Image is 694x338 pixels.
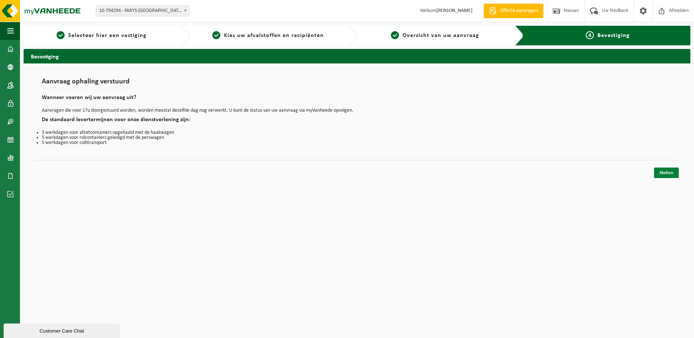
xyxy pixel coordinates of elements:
span: 3 [391,31,399,39]
a: Sluiten [654,168,679,178]
span: Bevestiging [597,33,630,38]
li: 5 werkdagen voor collitransport [42,140,672,145]
a: Offerte aanvragen [483,4,543,18]
a: 2Kies uw afvalstoffen en recipiënten [194,31,342,40]
span: Selecteer hier een vestiging [68,33,147,38]
span: 4 [586,31,594,39]
h2: Wanneer voeren wij uw aanvraag uit? [42,95,672,104]
strong: [PERSON_NAME] [436,8,473,13]
span: 1 [57,31,65,39]
span: 2 [212,31,220,39]
p: Aanvragen die voor 17u doorgestuurd worden, worden meestal dezelfde dag nog verwerkt. U kunt de s... [42,108,672,113]
a: 3Overzicht van uw aanvraag [361,31,509,40]
li: 3 werkdagen voor afzetcontainers opgehaald met de haakwagen [42,130,672,135]
li: 5 werkdagen voor rolcontainers geledigd met de perswagen [42,135,672,140]
span: Kies uw afvalstoffen en recipiënten [224,33,324,38]
span: 10-794294 - FARYS-BRUGGE - BRUGGE [96,6,189,16]
span: Overzicht van uw aanvraag [403,33,479,38]
h2: Bevestiging [24,49,690,63]
a: 1Selecteer hier een vestiging [27,31,176,40]
iframe: chat widget [4,322,121,338]
h2: De standaard levertermijnen voor onze dienstverlening zijn: [42,117,672,127]
span: 10-794294 - FARYS-BRUGGE - BRUGGE [96,5,189,16]
span: Offerte aanvragen [498,7,540,15]
h1: Aanvraag ophaling verstuurd [42,78,672,89]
